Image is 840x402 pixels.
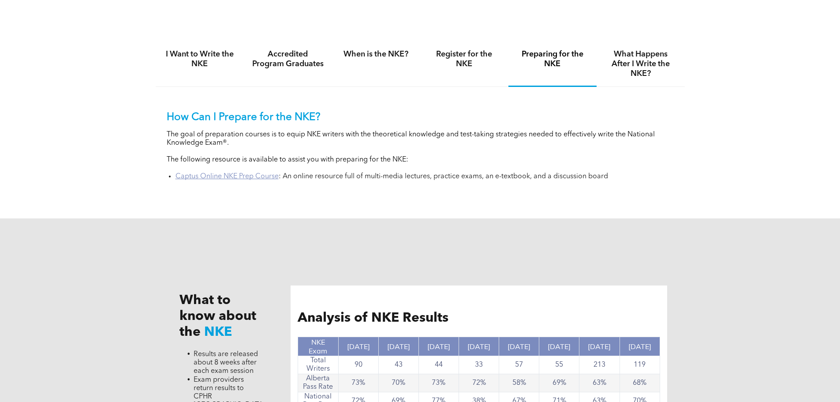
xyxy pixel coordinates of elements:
[539,337,579,356] th: [DATE]
[175,173,674,181] li: : An online resource full of multi-media lectures, practice exams, an e-textbook, and a discussio...
[539,374,579,392] td: 69%
[516,49,589,69] h4: Preparing for the NKE
[620,374,660,392] td: 68%
[340,49,412,59] h4: When is the NKE?
[167,131,674,147] p: The goal of preparation courses is to equip NKE writers with the theoretical knowledge and test-t...
[418,356,459,374] td: 44
[620,337,660,356] th: [DATE]
[204,326,232,339] span: NKE
[459,356,499,374] td: 33
[579,374,620,392] td: 63%
[179,294,256,339] span: What to know about the
[338,337,378,356] th: [DATE]
[378,374,418,392] td: 70%
[620,356,660,374] td: 119
[167,156,674,164] p: The following resource is available to assist you with preparing for the NKE:
[539,356,579,374] td: 55
[378,337,418,356] th: [DATE]
[252,49,324,69] h4: Accredited Program Graduates
[298,374,338,392] td: Alberta Pass Rate
[167,111,674,124] p: How Can I Prepare for the NKE?
[418,337,459,356] th: [DATE]
[175,173,279,180] a: Captus Online NKE Prep Course
[499,356,539,374] td: 57
[338,356,378,374] td: 90
[298,337,338,356] th: NKE Exam
[428,49,500,69] h4: Register for the NKE
[338,374,378,392] td: 73%
[459,374,499,392] td: 72%
[459,337,499,356] th: [DATE]
[418,374,459,392] td: 73%
[499,374,539,392] td: 58%
[579,337,620,356] th: [DATE]
[378,356,418,374] td: 43
[499,337,539,356] th: [DATE]
[194,351,258,375] span: Results are released about 8 weeks after each exam session
[298,356,338,374] td: Total Writers
[164,49,236,69] h4: I Want to Write the NKE
[605,49,677,79] h4: What Happens After I Write the NKE?
[298,312,448,325] span: Analysis of NKE Results
[579,356,620,374] td: 213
